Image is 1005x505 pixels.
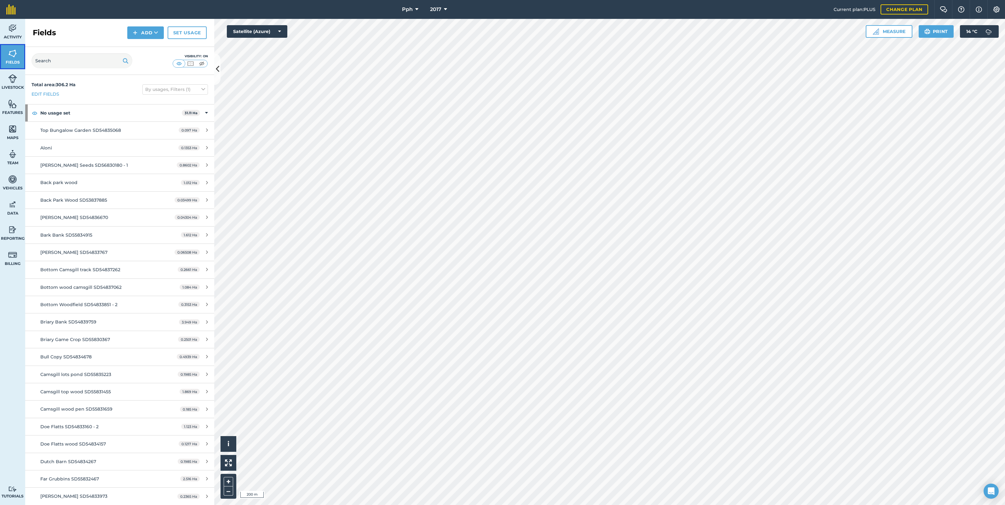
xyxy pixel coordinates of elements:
[8,200,17,209] img: svg+xml;base64,PD94bWwgdmVyc2lvbj0iMS4wIiBlbmNvZGluZz0idXRmLTgiPz4KPCEtLSBHZW5lcmF0b3I6IEFkb2JlIE...
[40,337,110,342] span: Briary Game Crop SD55830367
[957,6,965,13] img: A question mark icon
[180,284,200,290] span: 1.084 Ha
[924,28,930,35] img: svg+xml;base64,PHN2ZyB4bWxucz0iaHR0cDovL3d3dy53My5vcmcvMjAwMC9zdmciIHdpZHRoPSIxOSIgaGVpZ2h0PSIyNC...
[40,284,122,290] span: Bottom wood camsgill SD54837062
[402,6,413,13] span: Pph
[8,486,17,492] img: svg+xml;base64,PD94bWwgdmVyc2lvbj0iMS4wIiBlbmNvZGluZz0idXRmLTgiPz4KPCEtLSBHZW5lcmF0b3I6IEFkb2JlIE...
[180,407,200,412] span: 0.185 Ha
[179,127,200,133] span: 0.097 Ha
[40,127,121,133] span: Top Bungalow Garden SD54835068
[123,57,129,65] img: svg+xml;base64,PHN2ZyB4bWxucz0iaHR0cDovL3d3dy53My5vcmcvMjAwMC9zdmciIHdpZHRoPSIxOSIgaGVpZ2h0PSIyNC...
[25,139,214,156] a: Aloni0.1353 Ha
[175,197,200,203] span: 0.03499 Ha
[180,389,200,394] span: 1.869 Ha
[25,470,214,487] a: Far Grubbins SD558324672.516 Ha
[40,250,107,255] span: [PERSON_NAME] SD54833767
[25,453,214,470] a: Dutch Barn SD548342670.1985 Ha
[25,401,214,418] a: Camsgill wood pen SD558316590.185 Ha
[40,476,99,482] span: Far Grubbins SD55832467
[221,436,236,452] button: i
[873,28,879,35] img: Ruler icon
[187,60,194,67] img: svg+xml;base64,PHN2ZyB4bWxucz0iaHR0cDovL3d3dy53My5vcmcvMjAwMC9zdmciIHdpZHRoPSI1MCIgaGVpZ2h0PSI0MC...
[133,29,137,36] img: svg+xml;base64,PHN2ZyB4bWxucz0iaHR0cDovL3d3dy53My5vcmcvMjAwMC9zdmciIHdpZHRoPSIxNCIgaGVpZ2h0PSIyNC...
[40,372,111,377] span: Camsgill lots pond SD55835223
[940,6,947,13] img: Two speech bubbles overlapping with the left bubble in the forefront
[8,124,17,134] img: svg+xml;base64,PHN2ZyB4bWxucz0iaHR0cDovL3d3dy53My5vcmcvMjAwMC9zdmciIHdpZHRoPSI1NiIgaGVpZ2h0PSI2MC...
[227,25,287,38] button: Satellite (Azure)
[25,174,214,191] a: Back park wood1.012 Ha
[40,406,112,412] span: Camsgill wood pen SD55831659
[40,197,107,203] span: Back Park Wood SD53837885
[984,484,999,499] div: Open Intercom Messenger
[982,25,995,38] img: svg+xml;base64,PD94bWwgdmVyc2lvbj0iMS4wIiBlbmNvZGluZz0idXRmLTgiPz4KPCEtLSBHZW5lcmF0b3I6IEFkb2JlIE...
[25,192,214,209] a: Back Park Wood SD538378850.03499 Ha
[178,459,200,464] span: 0.1985 Ha
[40,319,96,325] span: Briary Bank SD54839759
[8,99,17,109] img: svg+xml;base64,PHN2ZyB4bWxucz0iaHR0cDovL3d3dy53My5vcmcvMjAwMC9zdmciIHdpZHRoPSI1NiIgaGVpZ2h0PSI2MC...
[32,82,76,87] strong: Total area : 306.2 Ha
[224,486,233,496] button: –
[8,175,17,184] img: svg+xml;base64,PD94bWwgdmVyc2lvbj0iMS4wIiBlbmNvZGluZz0idXRmLTgiPz4KPCEtLSBHZW5lcmF0b3I6IEFkb2JlIE...
[177,162,200,168] span: 0.8602 Ha
[40,145,52,151] span: Aloni
[32,109,37,117] img: svg+xml;base64,PHN2ZyB4bWxucz0iaHR0cDovL3d3dy53My5vcmcvMjAwMC9zdmciIHdpZHRoPSIxOCIgaGVpZ2h0PSIyNC...
[178,145,200,150] span: 0.1353 Ha
[8,24,17,33] img: svg+xml;base64,PD94bWwgdmVyc2lvbj0iMS4wIiBlbmNvZGluZz0idXRmLTgiPz4KPCEtLSBHZW5lcmF0b3I6IEFkb2JlIE...
[40,162,128,168] span: [PERSON_NAME] Seeds SD56830180 - 1
[25,279,214,296] a: Bottom wood camsgill SD548370621.084 Ha
[25,488,214,505] a: [PERSON_NAME] SD548339730.2365 Ha
[8,149,17,159] img: svg+xml;base64,PD94bWwgdmVyc2lvbj0iMS4wIiBlbmNvZGluZz0idXRmLTgiPz4KPCEtLSBHZW5lcmF0b3I6IEFkb2JlIE...
[40,215,108,220] span: [PERSON_NAME] SD54836670
[181,180,200,185] span: 1.012 Ha
[25,209,214,226] a: [PERSON_NAME] SD548366700.04304 Ha
[25,157,214,174] a: [PERSON_NAME] Seeds SD56830180 - 10.8602 Ha
[25,261,214,278] a: Bottom Camsgill track SD548372620.2661 Ha
[181,424,200,429] span: 1.123 Ha
[25,244,214,261] a: [PERSON_NAME] SD548337670.06508 Ha
[40,389,111,395] span: Camsgill top wood SD55831455
[25,122,214,139] a: Top Bungalow Garden SD548350680.097 Ha
[40,441,106,447] span: Doe Flatts wood SD54834157
[32,53,132,68] input: Search
[142,84,208,94] button: By usages, Filters (1)
[185,111,198,115] strong: 31.11 Ha
[175,250,200,255] span: 0.06508 Ha
[866,25,912,38] button: Measure
[40,104,182,121] strong: No usage set
[834,6,876,13] span: Current plan : PLUS
[181,232,200,238] span: 1.612 Ha
[198,60,206,67] img: svg+xml;base64,PHN2ZyB4bWxucz0iaHR0cDovL3d3dy53My5vcmcvMjAwMC9zdmciIHdpZHRoPSI1MCIgaGVpZ2h0PSI0MC...
[881,4,928,14] a: Change plan
[179,319,200,325] span: 3.949 Ha
[8,250,17,260] img: svg+xml;base64,PD94bWwgdmVyc2lvbj0iMS4wIiBlbmNvZGluZz0idXRmLTgiPz4KPCEtLSBHZW5lcmF0b3I6IEFkb2JlIE...
[227,440,229,448] span: i
[976,6,982,13] img: svg+xml;base64,PHN2ZyB4bWxucz0iaHR0cDovL3d3dy53My5vcmcvMjAwMC9zdmciIHdpZHRoPSIxNyIgaGVpZ2h0PSIxNy...
[25,227,214,244] a: Bark Bank SD558349151.612 Ha
[25,383,214,400] a: Camsgill top wood SD558314551.869 Ha
[430,6,441,13] span: 2017
[224,477,233,486] button: +
[127,26,164,39] button: Add
[178,337,200,342] span: 0.2501 Ha
[25,296,214,313] a: Bottom Woodfield SD54833851 - 20.3153 Ha
[179,441,200,446] span: 0.1217 Ha
[178,372,200,377] span: 0.1985 Ha
[168,26,207,39] a: Set usage
[40,493,107,499] span: [PERSON_NAME] SD54833973
[919,25,954,38] button: Print
[175,215,200,220] span: 0.04304 Ha
[25,418,214,435] a: Doe Flatts SD54833160 - 21.123 Ha
[225,459,232,466] img: Four arrows, one pointing top left, one top right, one bottom right and the last bottom left
[40,302,118,307] span: Bottom Woodfield SD54833851 - 2
[33,28,56,38] h2: Fields
[25,331,214,348] a: Briary Game Crop SD558303670.2501 Ha
[25,435,214,452] a: Doe Flatts wood SD548341570.1217 Ha
[8,225,17,234] img: svg+xml;base64,PD94bWwgdmVyc2lvbj0iMS4wIiBlbmNvZGluZz0idXRmLTgiPz4KPCEtLSBHZW5lcmF0b3I6IEFkb2JlIE...
[40,180,78,185] span: Back park wood
[177,354,200,359] span: 0.4939 Ha
[177,494,200,499] span: 0.2365 Ha
[40,424,99,429] span: Doe Flatts SD54833160 - 2
[966,25,977,38] span: 14 ° C
[25,104,214,121] div: No usage set31.11 Ha
[32,91,59,98] a: Edit fields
